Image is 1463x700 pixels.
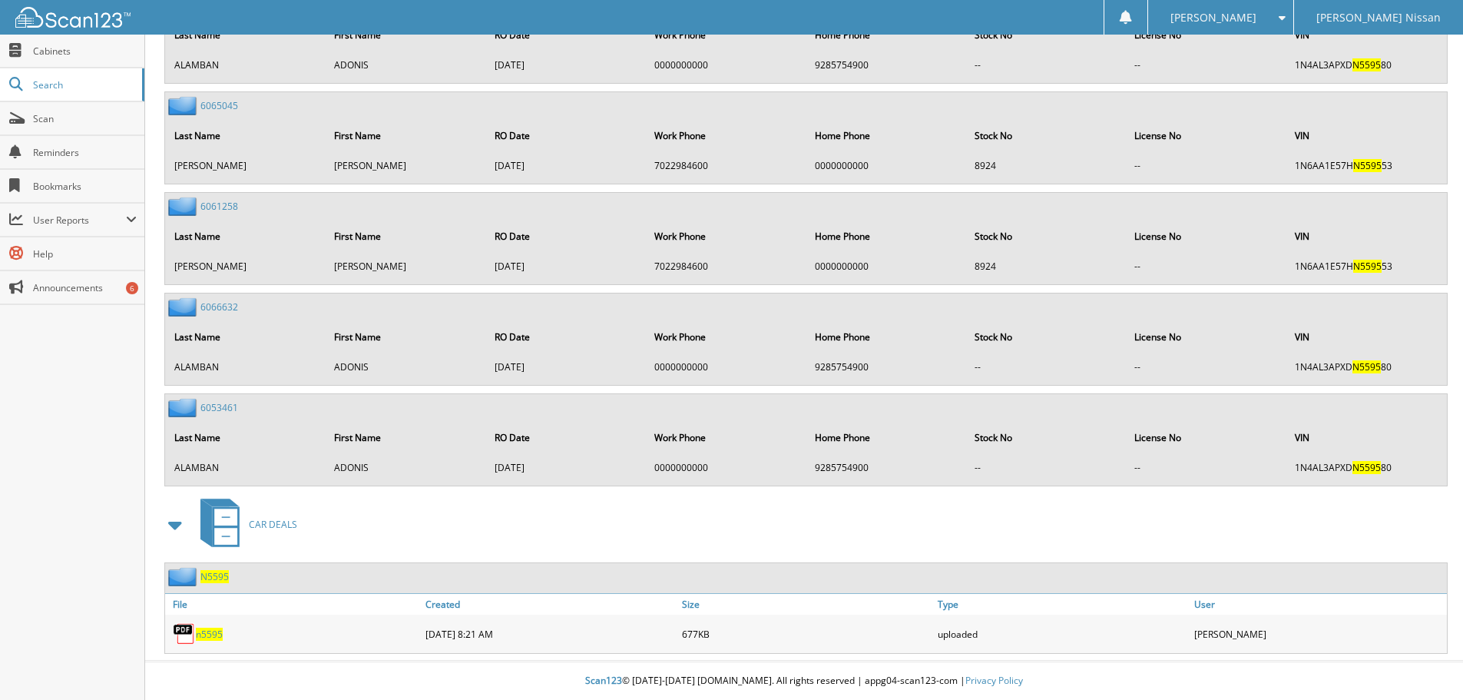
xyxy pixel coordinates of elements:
a: Size [678,594,935,615]
td: -- [1127,153,1285,178]
th: VIN [1287,120,1445,151]
th: First Name [326,120,485,151]
div: 677KB [678,619,935,649]
td: ALAMBAN [167,52,325,78]
th: RO Date [487,120,645,151]
span: CAR DEALS [249,518,297,531]
a: Privacy Policy [965,674,1023,687]
td: ALAMBAN [167,455,325,480]
td: [DATE] [487,52,645,78]
span: N5595 [1352,360,1381,373]
a: Created [422,594,678,615]
td: 1N6AA1E57H 53 [1287,254,1445,279]
th: Last Name [167,321,325,353]
td: ADONIS [326,455,485,480]
div: [DATE] 8:21 AM [422,619,678,649]
th: Work Phone [647,221,805,252]
td: 7022984600 [647,254,805,279]
th: First Name [326,221,485,252]
th: Last Name [167,422,325,453]
a: n5595 [196,628,223,641]
td: 1N6AA1E57H 53 [1287,153,1445,178]
th: Work Phone [647,422,805,453]
th: Last Name [167,19,325,51]
th: Stock No [967,321,1125,353]
th: License No [1127,321,1285,353]
td: 9285754900 [807,354,965,380]
th: Home Phone [807,422,965,453]
span: [PERSON_NAME] [1170,13,1256,22]
td: [DATE] [487,455,645,480]
td: 0000000000 [647,455,805,480]
td: -- [1127,455,1285,480]
iframe: Chat Widget [1386,626,1463,700]
a: 6053461 [200,401,238,414]
th: Last Name [167,221,325,252]
td: -- [967,455,1125,480]
a: Type [934,594,1190,615]
img: PDF.png [173,622,196,645]
div: [PERSON_NAME] [1190,619,1447,649]
td: 1N4AL3APXD 80 [1287,354,1445,380]
span: Cabinets [33,45,137,58]
th: Stock No [967,19,1125,51]
th: Last Name [167,120,325,151]
td: ALAMBAN [167,354,325,380]
th: RO Date [487,321,645,353]
th: Stock No [967,221,1125,252]
a: CAR DEALS [191,494,297,555]
td: 0000000000 [647,52,805,78]
th: Home Phone [807,321,965,353]
a: File [165,594,422,615]
td: [DATE] [487,354,645,380]
img: folder2.png [168,398,200,417]
img: folder2.png [168,197,200,216]
td: 1N4AL3APXD 80 [1287,52,1445,78]
th: Work Phone [647,120,805,151]
td: 8924 [967,254,1125,279]
span: N5595 [1352,58,1381,71]
th: License No [1127,19,1285,51]
th: RO Date [487,221,645,252]
th: First Name [326,19,485,51]
td: -- [1127,254,1285,279]
td: 9285754900 [807,52,965,78]
th: License No [1127,221,1285,252]
th: Stock No [967,120,1125,151]
th: First Name [326,321,485,353]
a: 6061258 [200,200,238,213]
div: 6 [126,282,138,294]
td: [PERSON_NAME] [167,254,325,279]
th: Home Phone [807,221,965,252]
th: RO Date [487,422,645,453]
span: [PERSON_NAME] Nissan [1316,13,1441,22]
a: 6066632 [200,300,238,314]
img: folder2.png [168,96,200,115]
td: -- [1127,52,1285,78]
th: Home Phone [807,19,965,51]
a: User [1190,594,1447,615]
td: ADONIS [326,354,485,380]
th: Work Phone [647,321,805,353]
th: License No [1127,120,1285,151]
span: Scan123 [585,674,622,687]
td: [PERSON_NAME] [326,254,485,279]
th: VIN [1287,19,1445,51]
td: [DATE] [487,254,645,279]
img: folder2.png [168,297,200,317]
th: License No [1127,422,1285,453]
th: VIN [1287,221,1445,252]
td: [PERSON_NAME] [167,153,325,178]
span: N5595 [1352,461,1381,474]
td: 0000000000 [807,153,965,178]
span: Announcements [33,281,137,294]
span: User Reports [33,214,126,227]
td: 0000000000 [807,254,965,279]
a: N5595 [200,570,229,583]
th: VIN [1287,321,1445,353]
td: [DATE] [487,153,645,178]
th: Work Phone [647,19,805,51]
td: 0000000000 [647,354,805,380]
